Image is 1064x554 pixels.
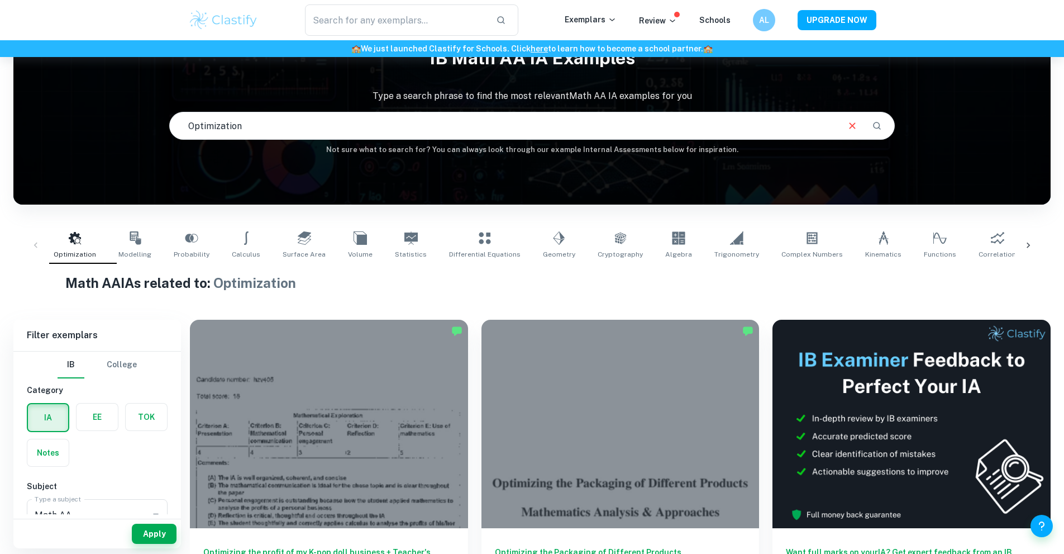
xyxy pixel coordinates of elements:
p: Review [639,15,677,27]
span: Statistics [395,249,427,259]
span: Functions [924,249,956,259]
button: IB [58,352,84,378]
label: Type a subject [35,494,81,504]
h6: Not sure what to search for? You can always look through our example Internal Assessments below f... [13,144,1051,155]
button: Apply [132,524,176,544]
button: EE [77,404,118,430]
button: Help and Feedback [1030,515,1053,537]
h6: Filter exemplars [13,320,181,351]
img: Thumbnail [772,320,1051,528]
span: Probability [174,249,209,259]
span: Modelling [118,249,151,259]
span: Kinematics [865,249,901,259]
span: Cryptography [598,249,643,259]
span: Geometry [543,249,575,259]
h6: We just launched Clastify for Schools. Click to learn how to become a school partner. [2,42,1062,55]
span: Optimization [213,275,296,291]
span: Algebra [665,249,692,259]
button: Notes [27,439,69,466]
div: Filter type choice [58,352,137,378]
h1: IB Math AA IA examples [13,40,1051,76]
span: 🏫 [351,44,361,53]
h1: Math AA IAs related to: [65,273,999,293]
input: E.g. modelling a logo, player arrangements, shape of an egg... [170,110,838,141]
span: Surface Area [283,249,326,259]
button: IA [28,404,68,431]
p: Type a search phrase to find the most relevant Math AA IA examples for you [13,89,1051,103]
span: Calculus [232,249,260,259]
span: Complex Numbers [781,249,843,259]
p: Exemplars [565,13,617,26]
img: Marked [451,325,462,337]
a: Schools [699,16,731,25]
span: Correlation [979,249,1016,259]
button: Clear [842,115,863,136]
span: 🏫 [703,44,713,53]
h6: Category [27,384,168,396]
h6: AL [757,14,770,26]
img: Marked [742,325,753,337]
span: Trigonometry [714,249,759,259]
button: UPGRADE NOW [798,10,876,30]
span: Differential Equations [449,249,521,259]
button: Search [867,116,886,135]
img: Clastify logo [188,9,259,31]
span: Optimization [54,249,96,259]
button: AL [753,9,775,31]
button: College [107,352,137,378]
a: here [531,44,548,53]
span: Volume [348,249,373,259]
button: TOK [126,404,167,430]
h6: Subject [27,480,168,493]
input: Search for any exemplars... [305,4,488,36]
button: Open [148,507,164,523]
